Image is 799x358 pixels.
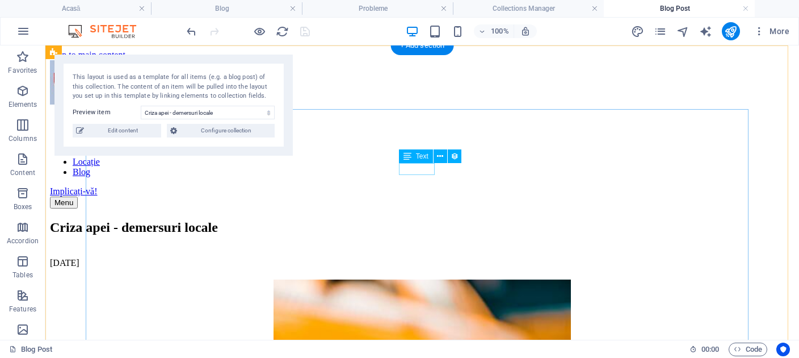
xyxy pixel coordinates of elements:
[275,24,289,38] button: reload
[73,106,141,119] label: Preview item
[9,100,37,109] p: Elements
[654,24,667,38] button: pages
[11,339,35,348] p: Images
[701,343,719,356] span: 00 00
[699,25,712,38] i: AI Writer
[151,2,302,15] h4: Blog
[73,124,161,138] button: Edit content
[9,343,52,356] a: Click to cancel selection. Double-click to open Pages
[689,343,720,356] h6: Session time
[654,25,667,38] i: Pages (Ctrl+Alt+S)
[724,25,737,38] i: Publish
[754,26,789,37] span: More
[12,270,33,280] p: Tables
[5,5,80,14] a: Skip to main content
[491,24,509,38] h6: 100%
[7,236,39,245] p: Accordion
[65,24,150,38] img: Editor Logo
[180,124,271,138] span: Configure collection
[302,2,453,15] h4: Probleme
[167,124,275,138] button: Configure collection
[14,202,32,211] p: Boxes
[749,22,794,40] button: More
[631,25,644,38] i: Design (Ctrl+Alt+Y)
[604,2,755,15] h4: Blog Post
[676,24,690,38] button: navigator
[474,24,514,38] button: 100%
[734,343,762,356] span: Code
[276,25,289,38] i: Reload page
[391,36,454,55] div: + Add section
[87,124,158,138] span: Edit content
[73,73,275,101] div: This layout is used as a template for all items (e.g. a blog post) of this collection. The conten...
[631,24,645,38] button: design
[8,66,37,75] p: Favorites
[9,305,36,314] p: Features
[676,25,689,38] i: Navigator
[722,22,740,40] button: publish
[185,25,198,38] i: Undo: Change text (Ctrl+Z)
[776,343,790,356] button: Usercentrics
[453,2,604,15] h4: Collections Manager
[184,24,198,38] button: undo
[520,26,531,36] i: On resize automatically adjust zoom level to fit chosen device.
[709,345,711,353] span: :
[699,24,713,38] button: text_generator
[416,153,428,160] span: Text
[10,168,35,177] p: Content
[729,343,767,356] button: Code
[9,134,37,143] p: Columns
